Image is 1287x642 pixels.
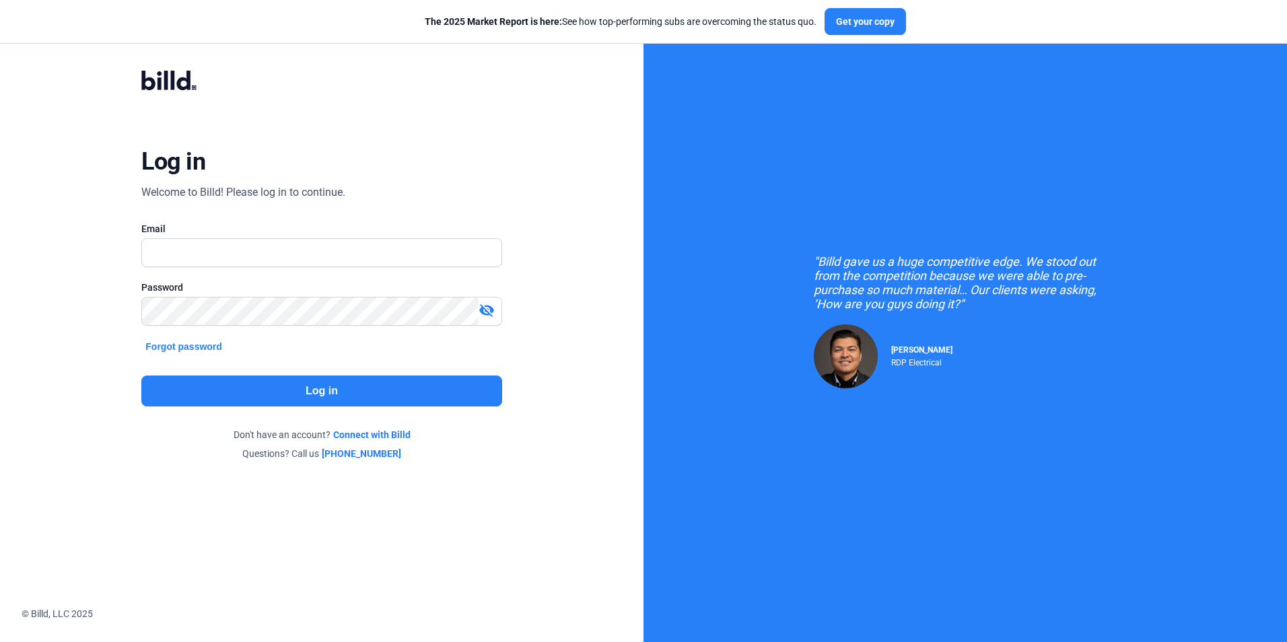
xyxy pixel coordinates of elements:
div: Don't have an account? [141,428,501,441]
div: Email [141,222,501,236]
div: "Billd gave us a huge competitive edge. We stood out from the competition because we were able to... [814,254,1117,311]
span: [PERSON_NAME] [891,345,952,355]
div: RDP Electrical [891,355,952,367]
span: The 2025 Market Report is here: [425,16,562,27]
div: Welcome to Billd! Please log in to continue. [141,184,345,201]
div: Log in [141,147,205,176]
button: Forgot password [141,339,226,354]
a: [PHONE_NUMBER] [322,447,401,460]
a: Connect with Billd [333,428,411,441]
button: Log in [141,376,501,406]
button: Get your copy [825,8,906,35]
mat-icon: visibility_off [479,302,495,318]
div: Password [141,281,501,294]
img: Raul Pacheco [814,324,878,388]
div: Questions? Call us [141,447,501,460]
div: See how top-performing subs are overcoming the status quo. [425,15,816,28]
